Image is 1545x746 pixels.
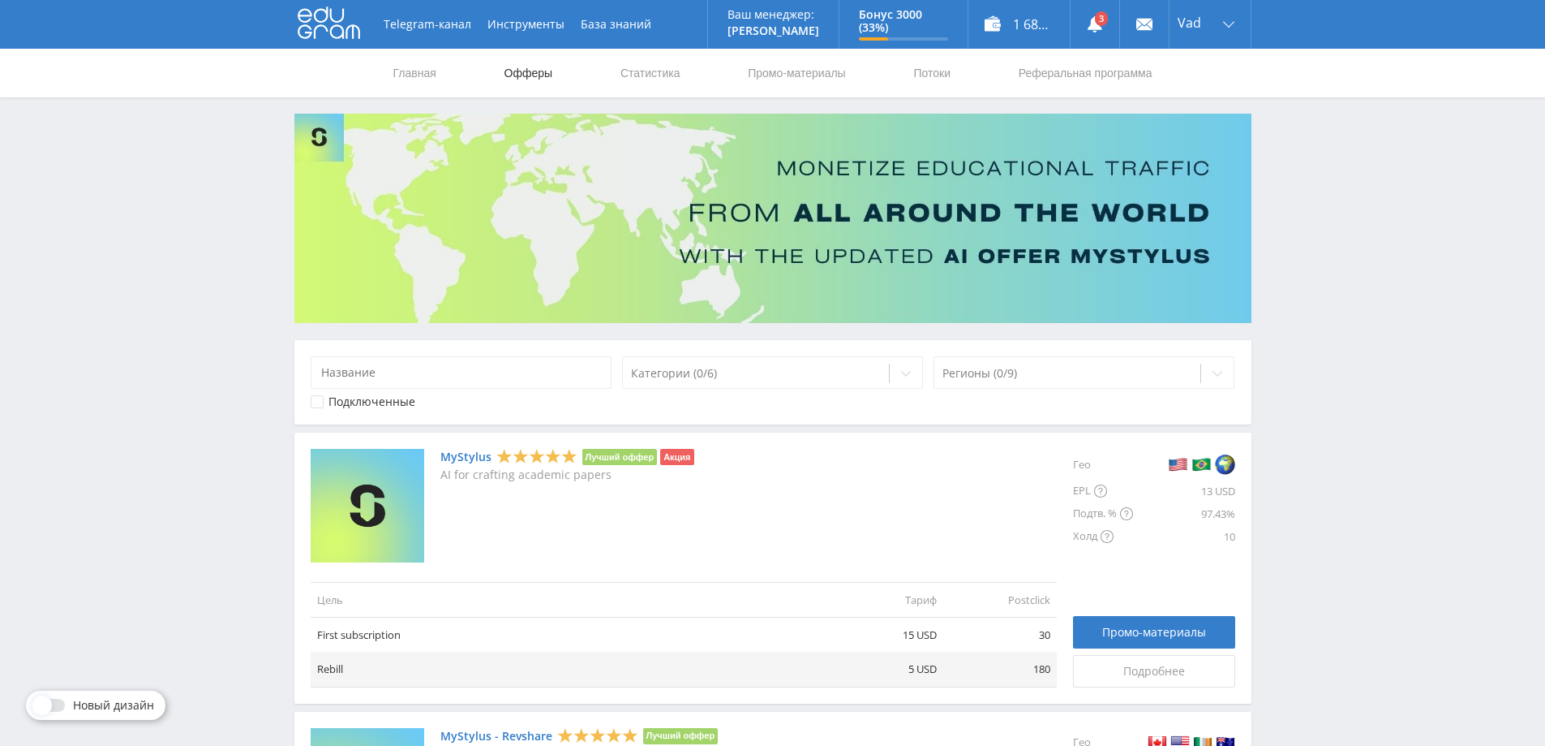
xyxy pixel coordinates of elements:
[1073,616,1235,649] a: Промо-материалы
[1133,525,1235,548] div: 10
[727,8,819,21] p: Ваш менеджер:
[830,582,943,617] td: Тариф
[943,618,1057,653] td: 30
[311,449,424,563] img: MyStylus
[1073,480,1133,502] div: EPL
[1133,502,1235,525] div: 97.43%
[311,652,830,687] td: Rebill
[294,114,1251,323] img: Banner
[328,395,415,408] div: Подключенные
[440,730,552,743] a: MyStylus - Revshare
[311,618,830,653] td: First subscription
[557,727,638,744] div: 5 Stars
[859,8,948,34] p: Бонус 3000 (33%)
[660,449,693,465] li: Акция
[746,49,847,97] a: Промо-материалы
[1123,665,1185,678] span: Подробнее
[1178,16,1201,29] span: Vad
[1073,655,1235,688] a: Подробнее
[830,652,943,687] td: 5 USD
[1073,502,1133,525] div: Подтв. %
[582,449,658,465] li: Лучший оффер
[1073,449,1133,480] div: Гео
[943,652,1057,687] td: 180
[311,582,830,617] td: Цель
[311,356,612,389] input: Название
[392,49,438,97] a: Главная
[503,49,555,97] a: Офферы
[619,49,682,97] a: Статистика
[1102,626,1206,639] span: Промо-материалы
[1017,49,1154,97] a: Реферальная программа
[1073,525,1133,548] div: Холд
[440,451,491,464] a: MyStylus
[727,24,819,37] p: [PERSON_NAME]
[73,699,154,712] span: Новый дизайн
[1133,480,1235,502] div: 13 USD
[830,618,943,653] td: 15 USD
[643,728,719,744] li: Лучший оффер
[496,448,577,465] div: 5 Stars
[440,468,694,481] p: AI for crafting academic papers
[943,582,1057,617] td: Postclick
[912,49,952,97] a: Потоки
